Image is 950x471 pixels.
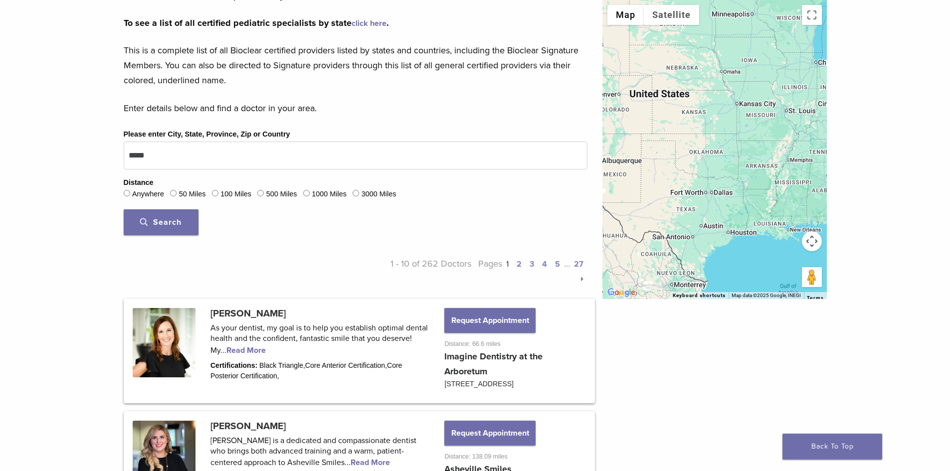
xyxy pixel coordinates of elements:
[124,129,290,140] label: Please enter City, State, Province, Zip or Country
[564,258,570,269] span: …
[124,43,587,88] p: This is a complete list of all Bioclear certified providers listed by states and countries, inclu...
[312,189,347,200] label: 1000 Miles
[124,101,587,116] p: Enter details below and find a doctor in your area.
[506,259,509,269] a: 1
[179,189,206,200] label: 50 Miles
[132,189,164,200] label: Anywhere
[444,421,535,446] button: Request Appointment
[517,259,522,269] a: 2
[356,256,472,286] p: 1 - 10 of 262 Doctors
[607,5,644,25] button: Show street map
[124,209,198,235] button: Search
[802,231,822,251] button: Map camera controls
[732,293,801,298] span: Map data ©2025 Google, INEGI
[605,286,638,299] img: Google
[644,5,699,25] button: Show satellite imagery
[807,295,824,301] a: Terms (opens in new tab)
[140,217,182,227] span: Search
[220,189,251,200] label: 100 Miles
[266,189,297,200] label: 500 Miles
[782,434,882,460] a: Back To Top
[352,18,386,28] a: click here
[673,292,726,299] button: Keyboard shortcuts
[530,259,534,269] a: 3
[124,177,154,188] legend: Distance
[823,171,839,187] div: Dr. Christopher Salmon
[605,286,638,299] a: Open this area in Google Maps (opens a new window)
[362,189,396,200] label: 3000 Miles
[124,17,389,28] strong: To see a list of all certified pediatric specialists by state .
[802,267,822,287] button: Drag Pegman onto the map to open Street View
[574,259,583,269] a: 27
[444,308,535,333] button: Request Appointment
[471,256,587,286] p: Pages
[555,259,560,269] a: 5
[802,5,822,25] button: Toggle fullscreen view
[542,259,547,269] a: 4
